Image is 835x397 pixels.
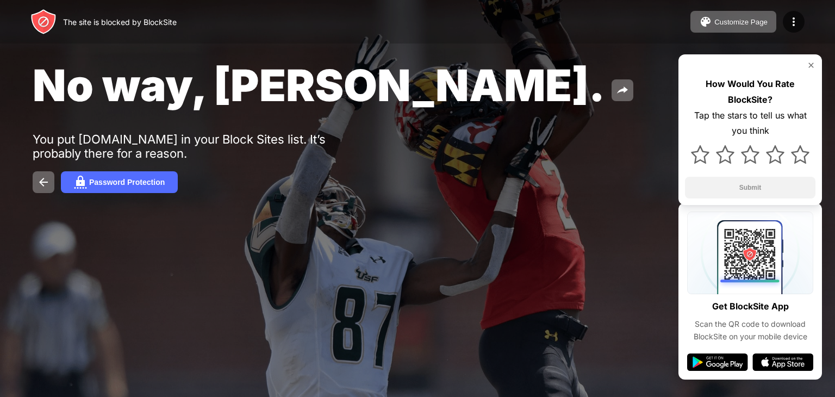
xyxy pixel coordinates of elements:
img: back.svg [37,176,50,189]
span: No way, [PERSON_NAME]. [33,59,605,111]
img: star.svg [691,145,709,164]
div: Customize Page [714,18,768,26]
img: star.svg [741,145,759,164]
img: star.svg [716,145,734,164]
button: Customize Page [690,11,776,33]
div: Scan the QR code to download BlockSite on your mobile device [687,318,813,343]
div: Password Protection [89,178,165,187]
img: app-store.svg [752,353,813,371]
img: pallet.svg [699,15,712,28]
div: Tap the stars to tell us what you think [685,108,815,139]
img: menu-icon.svg [787,15,800,28]
img: google-play.svg [687,353,748,371]
button: Submit [685,177,815,199]
div: You put [DOMAIN_NAME] in your Block Sites list. It’s probably there for a reason. [33,132,369,160]
img: header-logo.svg [30,9,57,35]
button: Password Protection [61,171,178,193]
div: How Would You Rate BlockSite? [685,76,815,108]
img: star.svg [766,145,784,164]
img: rate-us-close.svg [807,61,815,70]
img: star.svg [791,145,809,164]
img: qrcode.svg [687,212,813,294]
img: password.svg [74,176,87,189]
div: The site is blocked by BlockSite [63,17,177,27]
div: Get BlockSite App [712,299,789,314]
img: share.svg [616,84,629,97]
